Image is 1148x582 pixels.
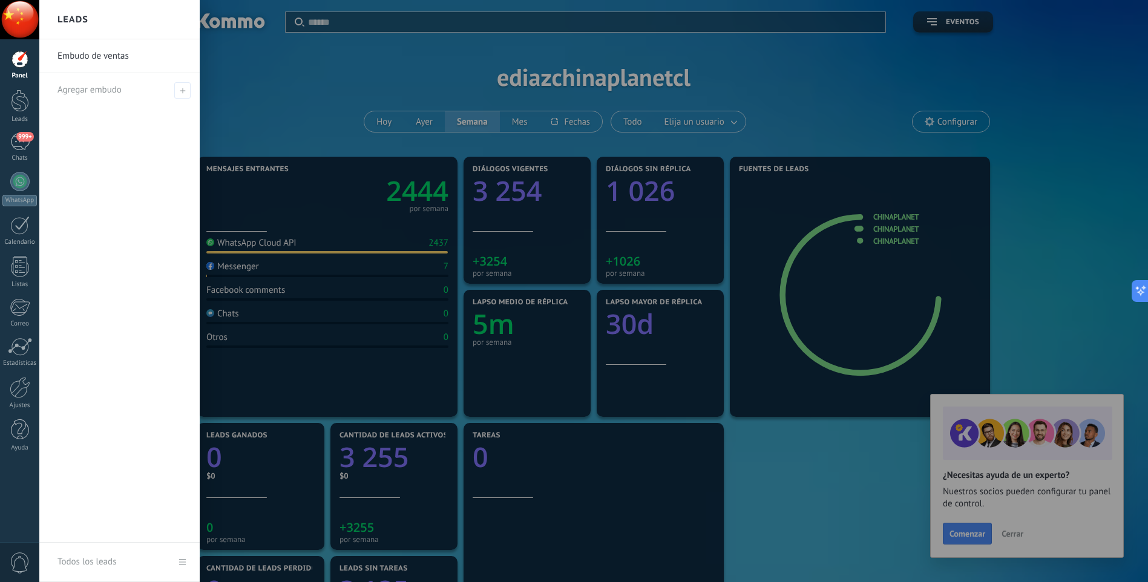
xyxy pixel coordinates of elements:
[57,39,188,73] a: Embudo de ventas
[57,545,116,579] div: Todos los leads
[2,320,38,328] div: Correo
[2,116,38,123] div: Leads
[2,154,38,162] div: Chats
[57,1,88,39] h2: Leads
[2,359,38,367] div: Estadísticas
[2,238,38,246] div: Calendario
[2,281,38,289] div: Listas
[2,72,38,80] div: Panel
[16,132,33,142] span: 999+
[2,444,38,452] div: Ayuda
[2,402,38,410] div: Ajustes
[57,84,122,96] span: Agregar embudo
[39,543,200,582] a: Todos los leads
[2,195,37,206] div: WhatsApp
[174,82,191,99] span: Agregar embudo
